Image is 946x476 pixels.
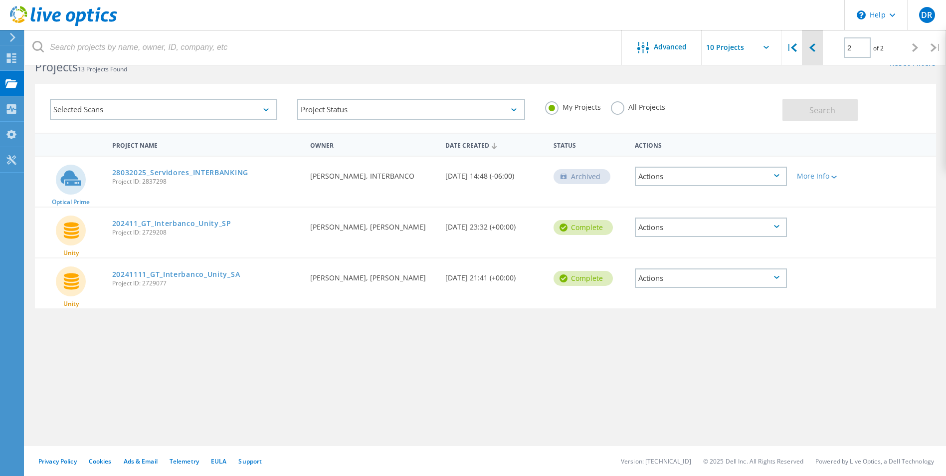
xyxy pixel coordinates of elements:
[170,457,199,466] a: Telemetry
[857,10,866,19] svg: \n
[305,157,440,190] div: [PERSON_NAME], INTERBANCO
[781,30,802,65] div: |
[63,301,79,307] span: Unity
[305,258,440,291] div: [PERSON_NAME], [PERSON_NAME]
[797,173,859,180] div: More Info
[211,457,226,466] a: EULA
[112,220,231,227] a: 202411_GT_Interbanco_Unity_SP
[926,30,946,65] div: |
[782,99,858,121] button: Search
[440,157,549,190] div: [DATE] 14:48 (-06:00)
[107,135,306,154] div: Project Name
[89,457,112,466] a: Cookies
[873,44,884,52] span: of 2
[10,21,117,28] a: Live Optics Dashboard
[921,11,932,19] span: DR
[297,99,525,120] div: Project Status
[630,135,792,154] div: Actions
[112,230,301,236] span: Project ID: 2729208
[112,169,248,176] a: 28032025_Servidores_INTERBANKING
[611,101,665,111] label: All Projects
[112,179,301,185] span: Project ID: 2837298
[621,457,691,466] li: Version: [TECHNICAL_ID]
[238,457,262,466] a: Support
[305,135,440,154] div: Owner
[38,457,77,466] a: Privacy Policy
[52,199,90,205] span: Optical Prime
[635,268,787,288] div: Actions
[440,135,549,154] div: Date Created
[554,220,613,235] div: Complete
[545,101,601,111] label: My Projects
[635,218,787,237] div: Actions
[124,457,158,466] a: Ads & Email
[305,208,440,240] div: [PERSON_NAME], [PERSON_NAME]
[635,167,787,186] div: Actions
[78,65,127,73] span: 13 Projects Found
[549,135,630,154] div: Status
[25,30,622,65] input: Search projects by name, owner, ID, company, etc
[50,99,277,120] div: Selected Scans
[809,105,835,116] span: Search
[112,271,240,278] a: 20241111_GT_Interbanco_Unity_SA
[440,208,549,240] div: [DATE] 23:32 (+00:00)
[815,457,934,466] li: Powered by Live Optics, a Dell Technology
[112,280,301,286] span: Project ID: 2729077
[440,258,549,291] div: [DATE] 21:41 (+00:00)
[703,457,803,466] li: © 2025 Dell Inc. All Rights Reserved
[654,43,687,50] span: Advanced
[554,169,610,184] div: Archived
[554,271,613,286] div: Complete
[63,250,79,256] span: Unity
